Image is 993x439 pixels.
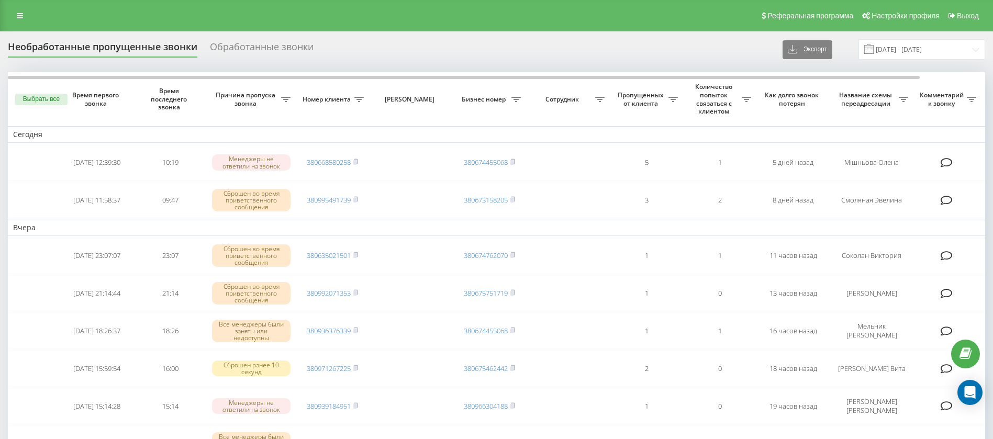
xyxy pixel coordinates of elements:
[212,189,291,212] div: Сброшен во время приветственного сообщения
[683,145,756,181] td: 1
[830,238,913,274] td: Соколан Виктория
[307,195,351,205] a: 380995491739
[307,401,351,411] a: 380939184951
[783,40,832,59] button: Экспорт
[307,251,351,260] a: 380635021501
[683,183,756,218] td: 2
[610,183,683,218] td: 3
[610,276,683,311] td: 1
[133,351,207,386] td: 16:00
[610,351,683,386] td: 2
[464,401,508,411] a: 380966304188
[830,351,913,386] td: [PERSON_NAME] Вита
[307,326,351,335] a: 380936376339
[301,95,354,104] span: Номер клиента
[212,398,291,414] div: Менеджеры не ответили на звонок
[830,388,913,424] td: [PERSON_NAME] [PERSON_NAME]
[835,91,899,107] span: Название схемы переадресации
[458,95,511,104] span: Бизнес номер
[60,238,133,274] td: [DATE] 23:07:07
[830,183,913,218] td: Смоляная Эвелина
[531,95,595,104] span: Сотрудник
[756,183,830,218] td: 8 дней назад
[307,157,351,167] a: 380668580258
[683,313,756,348] td: 1
[765,91,821,107] span: Как долго звонок потерян
[133,388,207,424] td: 15:14
[957,380,983,405] div: Open Intercom Messenger
[133,313,207,348] td: 18:26
[60,351,133,386] td: [DATE] 15:59:54
[210,41,314,58] div: Обработанные звонки
[133,276,207,311] td: 21:14
[683,238,756,274] td: 1
[830,276,913,311] td: [PERSON_NAME]
[15,94,68,105] button: Выбрать все
[378,95,444,104] span: [PERSON_NAME]
[464,364,508,373] a: 380675462442
[683,276,756,311] td: 0
[610,145,683,181] td: 5
[307,364,351,373] a: 380971267225
[60,145,133,181] td: [DATE] 12:39:30
[142,87,198,111] span: Время последнего звонка
[212,91,281,107] span: Причина пропуска звонка
[69,91,125,107] span: Время первого звонка
[610,313,683,348] td: 1
[464,157,508,167] a: 380674455068
[212,244,291,267] div: Сброшен во время приветственного сообщения
[60,388,133,424] td: [DATE] 15:14:28
[464,195,508,205] a: 380673158205
[957,12,979,20] span: Выход
[756,145,830,181] td: 5 дней назад
[212,361,291,376] div: Сброшен ранее 10 секунд
[212,282,291,305] div: Сброшен во время приветственного сообщения
[307,288,351,298] a: 380992071353
[767,12,853,20] span: Реферальная программа
[872,12,940,20] span: Настройки профиля
[464,326,508,335] a: 380674455068
[688,83,742,115] span: Количество попыток связаться с клиентом
[756,388,830,424] td: 19 часов назад
[212,154,291,170] div: Менеджеры не ответили на звонок
[133,238,207,274] td: 23:07
[212,320,291,343] div: Все менеджеры были заняты или недоступны
[683,351,756,386] td: 0
[464,288,508,298] a: 380675751719
[830,313,913,348] td: Мельник [PERSON_NAME]
[756,276,830,311] td: 13 часов назад
[919,91,967,107] span: Комментарий к звонку
[610,388,683,424] td: 1
[60,313,133,348] td: [DATE] 18:26:37
[830,145,913,181] td: Мішньова Олена
[133,183,207,218] td: 09:47
[610,238,683,274] td: 1
[60,183,133,218] td: [DATE] 11:58:37
[464,251,508,260] a: 380674762070
[60,276,133,311] td: [DATE] 21:14:44
[756,351,830,386] td: 18 часов назад
[756,313,830,348] td: 16 часов назад
[8,41,197,58] div: Необработанные пропущенные звонки
[133,145,207,181] td: 10:19
[615,91,668,107] span: Пропущенных от клиента
[683,388,756,424] td: 0
[756,238,830,274] td: 11 часов назад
